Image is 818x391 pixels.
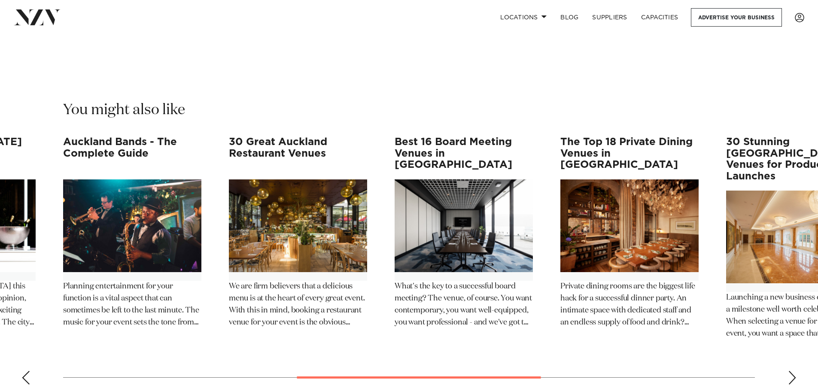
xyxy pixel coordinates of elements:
[560,281,699,329] p: Private dining rooms are the biggest life hack for a successful dinner party. An intimate space w...
[553,8,585,27] a: BLOG
[395,136,533,350] swiper-slide: 7 / 12
[395,281,533,329] p: What's the key to a successful board meeting? The venue, of course. You want contemporary, you wa...
[395,136,533,170] h3: Best 16 Board Meeting Venues in [GEOGRAPHIC_DATA]
[63,136,201,328] a: Auckland Bands - The Complete Guide Auckland Bands - The Complete Guide Planning entertainment fo...
[63,136,201,170] h3: Auckland Bands - The Complete Guide
[63,100,185,120] h2: You might also like
[395,136,533,328] a: Best 16 Board Meeting Venues in [GEOGRAPHIC_DATA] Best 16 Board Meeting Venues in Auckland What's...
[560,136,699,328] a: The Top 18 Private Dining Venues in [GEOGRAPHIC_DATA] The Top 18 Private Dining Venues in Aucklan...
[493,8,553,27] a: Locations
[691,8,782,27] a: Advertise your business
[560,136,699,170] h3: The Top 18 Private Dining Venues in [GEOGRAPHIC_DATA]
[229,281,367,329] p: We are firm believers that a delicious menu is at the heart of every great event. With this in mi...
[395,179,533,272] img: Best 16 Board Meeting Venues in Auckland
[585,8,634,27] a: SUPPLIERS
[634,8,685,27] a: Capacities
[229,136,367,170] h3: 30 Great Auckland Restaurant Venues
[63,136,201,350] swiper-slide: 5 / 12
[63,281,201,329] p: Planning entertainment for your function is a vital aspect that can sometimes be left to the last...
[63,179,201,272] img: Auckland Bands - The Complete Guide
[14,9,61,25] img: nzv-logo.png
[560,136,699,350] swiper-slide: 8 / 12
[229,136,367,350] swiper-slide: 6 / 12
[229,136,367,328] a: 30 Great Auckland Restaurant Venues 30 Great Auckland Restaurant Venues We are firm believers tha...
[229,179,367,272] img: 30 Great Auckland Restaurant Venues
[560,179,699,272] img: The Top 18 Private Dining Venues in Auckland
